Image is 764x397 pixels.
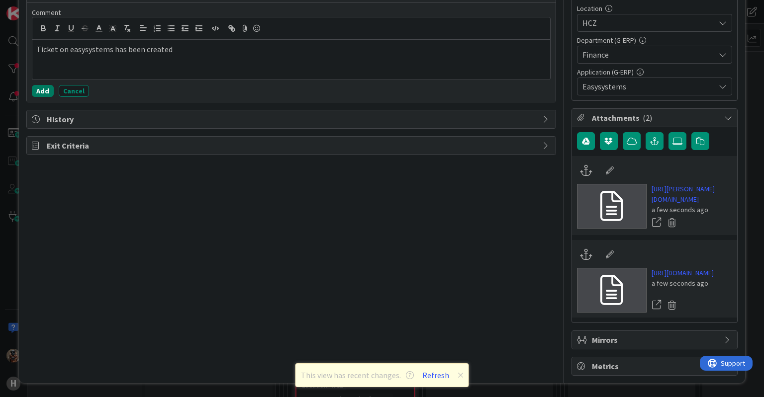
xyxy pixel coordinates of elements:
[582,80,715,92] span: Easysystems
[582,49,715,61] span: Finance
[21,1,45,13] span: Support
[652,205,732,215] div: a few seconds ago
[419,369,453,382] button: Refresh
[592,334,719,346] span: Mirrors
[652,278,714,289] div: a few seconds ago
[592,112,719,124] span: Attachments
[577,37,732,44] div: Department (G-ERP)
[652,268,714,278] a: [URL][DOMAIN_NAME]
[582,17,715,29] span: HCZ
[592,360,719,372] span: Metrics
[652,184,732,205] a: [URL][PERSON_NAME][DOMAIN_NAME]
[47,140,537,152] span: Exit Criteria
[652,299,663,312] a: Open
[577,69,732,76] div: Application (G-ERP)
[59,85,89,97] button: Cancel
[652,216,663,229] a: Open
[47,113,537,125] span: History
[36,44,546,55] p: Ticket on easysystems has been created
[32,85,54,97] button: Add
[577,5,732,12] div: Location
[643,113,652,123] span: ( 2 )
[32,8,61,17] span: Comment
[301,369,414,381] span: This view has recent changes.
